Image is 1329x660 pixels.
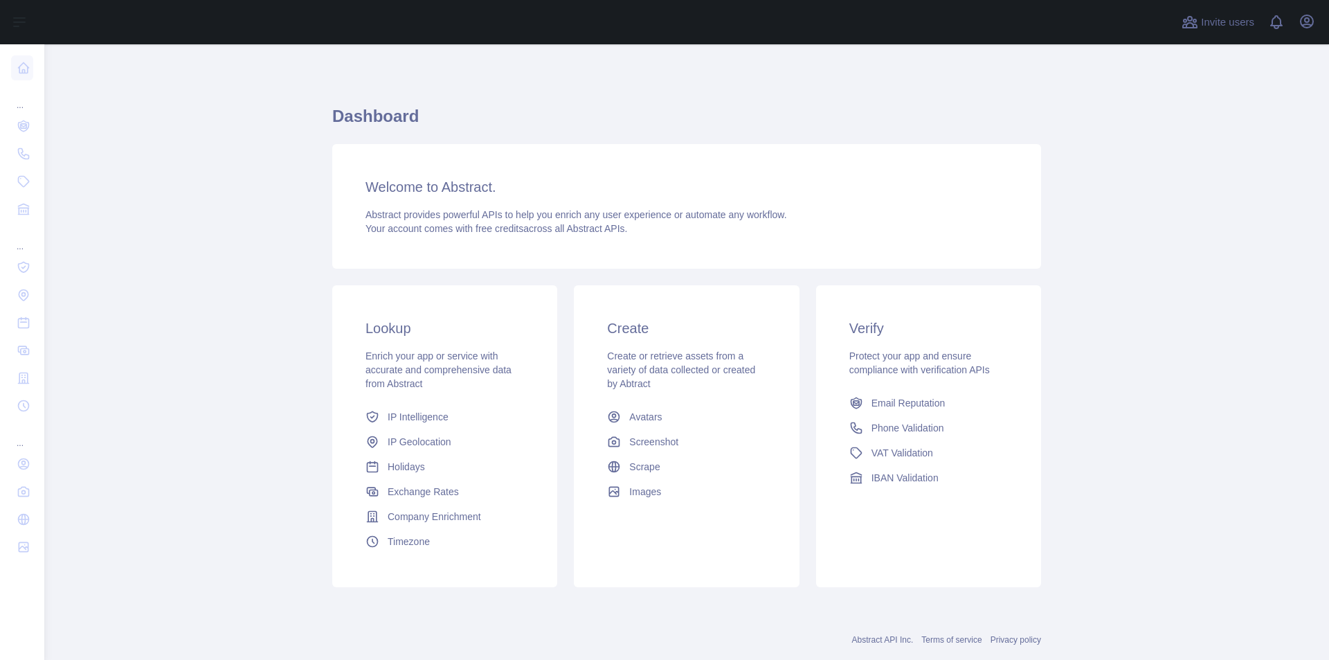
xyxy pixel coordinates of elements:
div: ... [11,421,33,449]
h1: Dashboard [332,105,1041,139]
a: Scrape [602,454,771,479]
span: Scrape [629,460,660,474]
span: Company Enrichment [388,510,481,524]
h3: Welcome to Abstract. [365,177,1008,197]
button: Invite users [1179,11,1257,33]
span: VAT Validation [871,446,933,460]
a: Privacy policy [991,635,1041,645]
span: Exchange Rates [388,485,459,499]
span: IP Intelligence [388,410,449,424]
a: Images [602,479,771,504]
a: IP Intelligence [360,404,530,429]
span: Create or retrieve assets from a variety of data collected or created by Abtract [607,350,755,389]
a: VAT Validation [844,440,1013,465]
span: Invite users [1201,15,1254,30]
h3: Create [607,319,766,338]
span: Phone Validation [871,421,944,435]
a: Holidays [360,454,530,479]
span: Images [629,485,661,499]
a: Terms of service [921,635,982,645]
span: Email Reputation [871,396,946,410]
a: Screenshot [602,429,771,454]
a: Exchange Rates [360,479,530,504]
span: Protect your app and ensure compliance with verification APIs [849,350,990,375]
h3: Verify [849,319,1008,338]
a: Avatars [602,404,771,429]
span: free credits [476,223,523,234]
span: Your account comes with across all Abstract APIs. [365,223,627,234]
a: IP Geolocation [360,429,530,454]
a: Timezone [360,529,530,554]
a: Email Reputation [844,391,1013,416]
span: Avatars [629,410,662,424]
h3: Lookup [365,319,524,338]
span: Screenshot [629,435,678,449]
a: Company Enrichment [360,504,530,529]
a: Phone Validation [844,416,1013,440]
a: IBAN Validation [844,465,1013,490]
div: ... [11,224,33,252]
span: Timezone [388,535,430,548]
span: Holidays [388,460,425,474]
span: IP Geolocation [388,435,451,449]
span: Abstract provides powerful APIs to help you enrich any user experience or automate any workflow. [365,209,787,220]
span: IBAN Validation [871,471,939,485]
a: Abstract API Inc. [852,635,914,645]
span: Enrich your app or service with accurate and comprehensive data from Abstract [365,350,512,389]
div: ... [11,83,33,111]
